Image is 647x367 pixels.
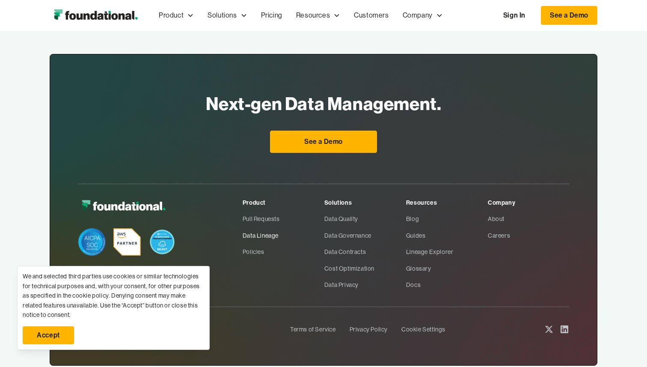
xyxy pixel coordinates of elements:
[406,211,488,227] a: Blog
[488,227,570,244] a: Careers
[206,90,442,117] h2: Next-gen Data Management.
[403,10,433,21] div: Company
[406,227,488,244] a: Guides
[23,272,204,319] div: We and selected third parties use cookies or similar technologies for technical purposes and, wit...
[77,198,169,215] img: Foundational Logo White
[493,268,647,367] iframe: Chat Widget
[324,260,406,277] a: Cost Optimization
[289,1,347,30] div: Resources
[243,211,324,227] a: Pull Requests
[243,227,324,244] a: Data Lineage
[541,6,597,25] a: See a Demo
[347,1,395,30] a: Customers
[208,10,237,21] div: Solutions
[350,321,388,337] a: Privacy Policy
[324,244,406,260] a: Data Contracts
[396,1,450,30] div: Company
[324,227,406,244] a: Data Governance
[23,326,74,344] a: Accept
[254,1,289,30] a: Pricing
[296,10,330,21] div: Resources
[50,7,142,24] a: home
[159,10,184,21] div: Product
[406,260,488,277] a: Glossary
[406,198,488,207] div: Resources
[243,198,324,207] div: Product
[488,198,570,207] div: Company
[324,198,406,207] div: Solutions
[324,277,406,293] a: Data Privacy
[488,211,570,227] a: About
[243,244,324,260] a: Policies
[495,6,534,24] a: Sign In
[201,1,254,30] div: Solutions
[406,244,488,260] a: Lineage Explorer
[324,211,406,227] a: Data Quality
[406,277,488,293] a: Docs
[290,321,336,337] a: Terms of Service
[152,1,201,30] div: Product
[401,321,445,337] a: Cookie Settings
[270,131,377,153] a: See a Demo
[50,7,142,24] img: Foundational Logo
[78,228,106,256] img: SOC Badge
